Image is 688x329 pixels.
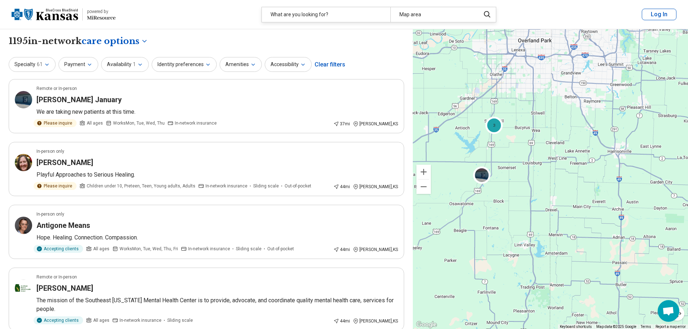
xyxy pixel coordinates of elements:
button: Specialty61 [9,57,56,72]
span: In-network insurance [120,317,161,324]
a: Terms (opens in new tab) [641,325,651,329]
h1: 1195 in-network [9,35,148,47]
span: Out-of-pocket [285,183,311,189]
div: 44 mi [333,318,350,324]
img: Blue Cross Blue Shield Kansas [12,6,78,23]
button: Accessibility [265,57,312,72]
div: Accepting clients [34,245,83,253]
span: Out-of-pocket [267,246,294,252]
button: Log In [642,9,676,20]
button: Identity preferences [152,57,217,72]
span: care options [82,35,139,47]
div: [PERSON_NAME] , KS [353,318,398,324]
div: Please inquire [34,119,77,127]
button: Zoom in [416,165,431,179]
p: In-person only [36,211,64,217]
p: Hope. Healing. Connection. Compassion. [36,233,398,242]
button: Amenities [220,57,262,72]
h3: [PERSON_NAME] January [36,95,122,105]
button: Payment [59,57,98,72]
span: 1 [133,61,136,68]
span: In-network insurance [175,120,217,126]
span: In-network insurance [205,183,247,189]
div: 44 mi [333,183,350,190]
h3: [PERSON_NAME] [36,157,93,168]
span: Sliding scale [253,183,279,189]
h3: [PERSON_NAME] [36,283,93,293]
div: 3 [485,116,503,134]
span: Sliding scale [236,246,261,252]
a: Blue Cross Blue Shield Kansaspowered by [12,6,116,23]
div: [PERSON_NAME] , KS [353,246,398,253]
span: In-network insurance [188,246,230,252]
span: Works Mon, Tue, Wed, Thu, Fri [120,246,178,252]
span: All ages [93,317,109,324]
p: In-person only [36,148,64,155]
span: Works Mon, Tue, Wed, Thu [113,120,165,126]
span: All ages [87,120,103,126]
div: Please inquire [34,182,77,190]
p: Playful Approaches to Serious Healing. [36,170,398,179]
button: Availability1 [101,57,149,72]
div: 37 mi [333,121,350,127]
div: Clear filters [315,56,345,73]
div: Open chat [658,300,679,322]
p: We are taking new patients at this time. [36,108,398,116]
div: [PERSON_NAME] , KS [353,121,398,127]
button: Care options [82,35,148,47]
p: Remote or In-person [36,274,77,280]
div: Map area [390,7,476,22]
h3: Antigone Means [36,220,90,230]
span: All ages [93,246,109,252]
div: Accepting clients [34,316,83,324]
div: 44 mi [333,246,350,253]
span: Sliding scale [167,317,193,324]
div: What are you looking for? [262,7,390,22]
span: Map data ©2025 Google [596,325,636,329]
p: The mission of the Southeast [US_STATE] Mental Health Center is to provide, advocate, and coordin... [36,296,398,313]
div: [PERSON_NAME] , KS [353,183,398,190]
button: Zoom out [416,179,431,194]
span: 61 [37,61,43,68]
div: powered by [87,8,116,15]
span: Children under 10, Preteen, Teen, Young adults, Adults [87,183,195,189]
a: Report a map error [655,325,686,329]
p: Remote or In-person [36,85,77,92]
